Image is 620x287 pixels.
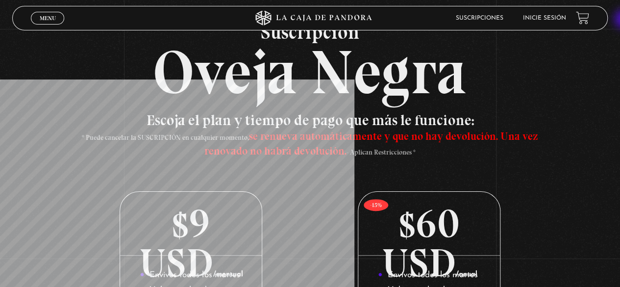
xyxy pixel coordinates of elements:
[12,22,607,103] h2: Oveja Negra
[576,11,589,25] a: View your shopping cart
[12,22,607,42] span: Suscripción
[120,192,262,256] p: $9 USD
[36,23,59,30] span: Cerrar
[204,130,538,157] span: se renueva automáticamente y que no hay devolución. Una vez renovado no habrá devolución.
[82,133,538,157] span: * Puede cancelar la SUSCRIPCIÓN en cualquier momento, - Aplican Restricciones *
[72,113,548,157] h3: Escoja el plan y tiempo de pago que más le funcione:
[358,192,500,256] p: $60 USD
[40,15,56,21] span: Menu
[456,15,503,21] a: Suscripciones
[523,15,566,21] a: Inicie sesión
